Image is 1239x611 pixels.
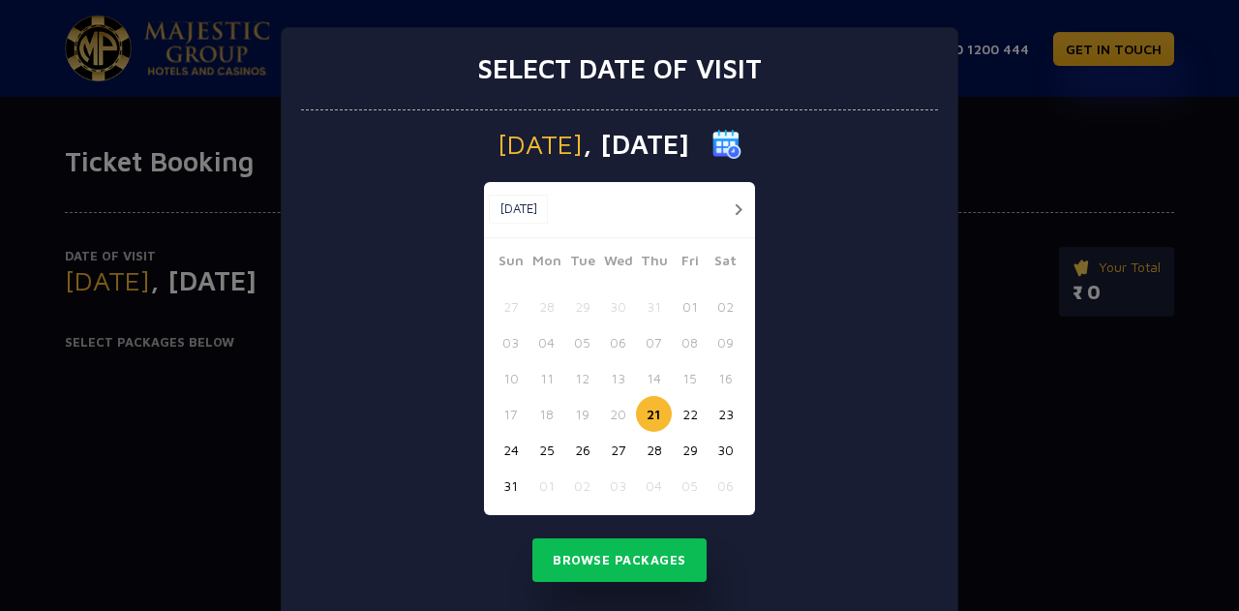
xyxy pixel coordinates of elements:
span: Fri [672,250,708,277]
button: 29 [564,289,600,324]
button: 01 [672,289,708,324]
button: 16 [708,360,743,396]
button: 05 [672,468,708,504]
span: , [DATE] [583,131,689,158]
button: 01 [529,468,564,504]
span: [DATE] [498,131,583,158]
button: 28 [529,289,564,324]
button: 24 [493,432,529,468]
button: 03 [600,468,636,504]
span: Mon [529,250,564,277]
button: 05 [564,324,600,360]
h3: Select date of visit [477,52,762,85]
button: 06 [708,468,743,504]
button: 04 [636,468,672,504]
button: 28 [636,432,672,468]
button: 12 [564,360,600,396]
button: 27 [493,289,529,324]
button: Browse Packages [532,538,707,583]
button: 30 [708,432,743,468]
button: 06 [600,324,636,360]
span: Sun [493,250,529,277]
button: 19 [564,396,600,432]
button: 27 [600,432,636,468]
button: 23 [708,396,743,432]
span: Wed [600,250,636,277]
button: 18 [529,396,564,432]
span: Sat [708,250,743,277]
span: Thu [636,250,672,277]
button: 10 [493,360,529,396]
button: 31 [636,289,672,324]
span: Tue [564,250,600,277]
button: 13 [600,360,636,396]
button: 02 [708,289,743,324]
button: 17 [493,396,529,432]
button: 09 [708,324,743,360]
button: [DATE] [489,195,548,224]
button: 15 [672,360,708,396]
button: 22 [672,396,708,432]
button: 26 [564,432,600,468]
button: 02 [564,468,600,504]
button: 04 [529,324,564,360]
button: 30 [600,289,636,324]
button: 21 [636,396,672,432]
button: 25 [529,432,564,468]
button: 29 [672,432,708,468]
button: 08 [672,324,708,360]
button: 03 [493,324,529,360]
button: 14 [636,360,672,396]
button: 11 [529,360,564,396]
button: 20 [600,396,636,432]
img: calender icon [712,130,741,159]
button: 07 [636,324,672,360]
button: 31 [493,468,529,504]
